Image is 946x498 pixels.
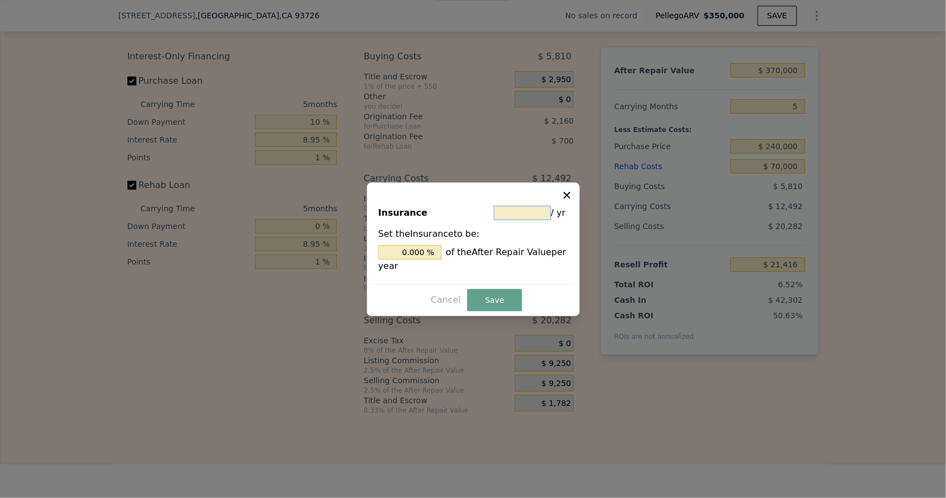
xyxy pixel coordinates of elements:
[379,245,568,273] div: of the After Repair Value
[379,227,568,273] div: Set the Insurance to be:
[551,203,566,223] span: / yr
[426,291,465,309] button: Cancel
[467,289,521,311] button: Save
[379,203,489,223] div: Insurance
